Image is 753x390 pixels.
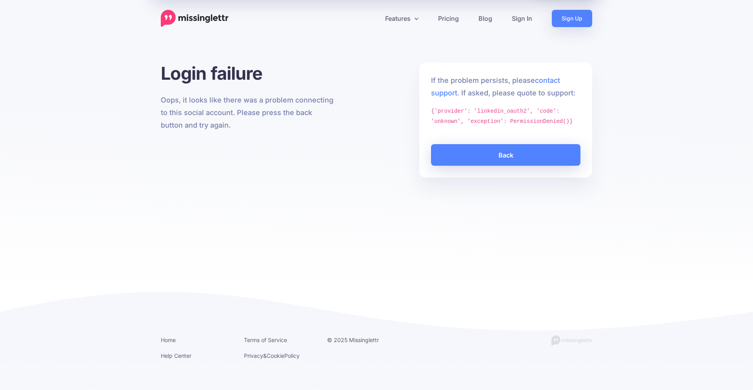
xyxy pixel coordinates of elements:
[244,352,263,359] a: Privacy
[428,10,469,27] a: Pricing
[244,337,287,343] a: Terms of Service
[431,108,573,125] code: {'provider': 'linkedin_oauth2', 'code': 'unknown', 'exception': PermissionDenied()}
[161,62,334,84] h1: Login failure
[267,352,284,359] a: Cookie
[244,351,315,361] li: & Policy
[469,10,502,27] a: Blog
[552,10,592,27] a: Sign Up
[431,74,580,99] p: If the problem persists, please . If asked, please quote to support:
[161,94,334,132] p: Oops, it looks like there was a problem connecting to this social account. Please press the back ...
[431,144,580,166] a: Back
[502,10,542,27] a: Sign In
[161,337,176,343] a: Home
[161,352,191,359] a: Help Center
[375,10,428,27] a: Features
[327,335,398,345] li: © 2025 Missinglettr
